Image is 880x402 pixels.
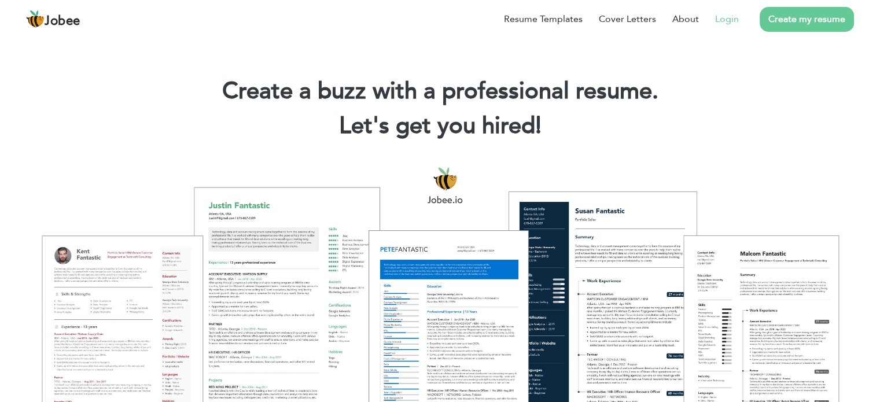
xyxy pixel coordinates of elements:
[17,76,863,106] h1: Create a buzz with a professional resume.
[396,110,542,142] span: get you hired!
[715,12,739,26] a: Login
[536,110,541,142] span: |
[599,12,656,26] a: Cover Letters
[26,10,45,28] img: jobee.io
[504,12,583,26] a: Resume Templates
[26,10,80,28] a: Jobee
[45,15,80,28] span: Jobee
[672,12,699,26] a: About
[760,7,854,32] a: Create my resume
[17,111,863,141] h2: Let's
